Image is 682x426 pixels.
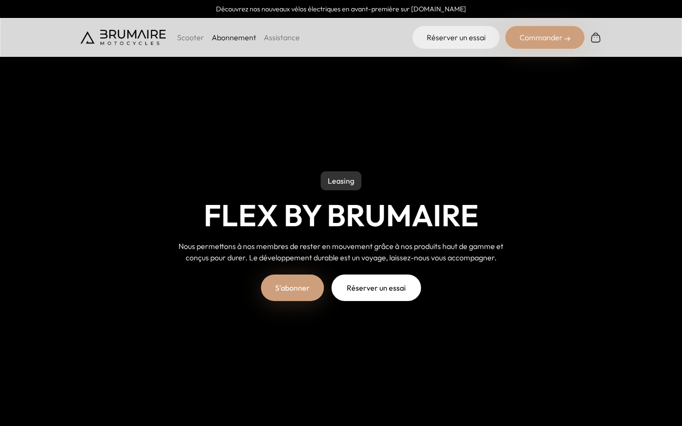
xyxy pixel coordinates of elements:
[204,198,479,233] h1: Flex by Brumaire
[264,33,300,42] a: Assistance
[321,171,361,190] p: Leasing
[505,26,584,49] div: Commander
[179,241,503,262] span: Nous permettons à nos membres de rester en mouvement grâce à nos produits haut de gamme et conçus...
[565,36,570,42] img: right-arrow-2.png
[590,32,601,43] img: Panier
[212,33,256,42] a: Abonnement
[81,30,166,45] img: Brumaire Motocycles
[332,275,421,301] a: Réserver un essai
[261,275,324,301] a: S'abonner
[177,32,204,43] p: Scooter
[413,26,500,49] a: Réserver un essai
